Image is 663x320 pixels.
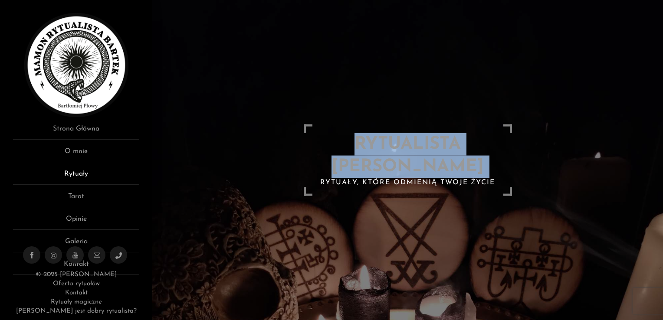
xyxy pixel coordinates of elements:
[13,146,139,162] a: O mnie
[16,308,137,314] a: [PERSON_NAME] jest dobry rytualista?
[13,236,139,252] a: Galeria
[65,290,88,296] a: Kontakt
[13,169,139,185] a: Rytuały
[51,299,102,305] a: Rytuały magiczne
[53,281,100,287] a: Oferta rytuałów
[13,124,139,140] a: Strona Główna
[24,13,128,117] img: Rytualista Bartek
[312,178,503,187] h2: Rytuały, które odmienią Twoje życie
[13,214,139,230] a: Opinie
[312,133,503,178] h1: RYTUALISTA [PERSON_NAME]
[13,191,139,207] a: Tarot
